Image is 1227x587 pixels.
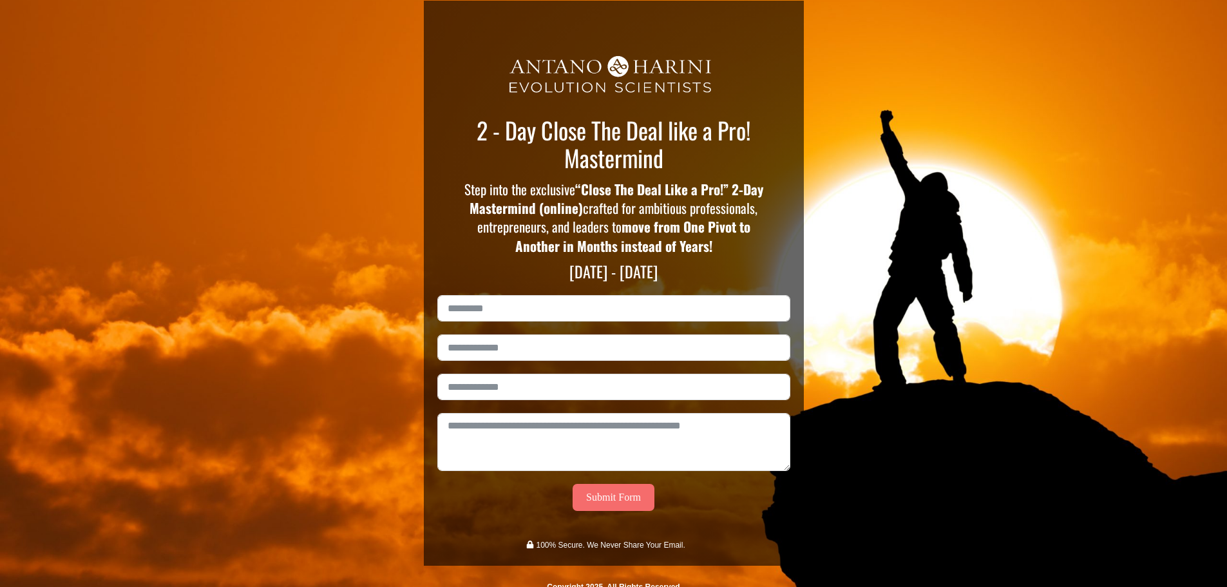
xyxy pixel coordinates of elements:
strong: “Close The Deal Like a Pro!” 2-Day Mastermind (online) [470,179,763,218]
strong: move from One Pivot to Another in Months instead of Years! [515,217,750,255]
button: Submit Form [573,484,654,511]
p: 100% Secure. We Never Share Your Email. [537,537,685,553]
p: 2 - Day Close The Deal like a Pro! Mastermind [466,116,761,171]
img: AH_Ev-png-2 [479,43,748,110]
p: Step into the exclusive crafted for ambitious professionals, entrepreneurs, and leaders to [463,180,764,256]
p: [DATE] - [DATE] [466,262,761,281]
